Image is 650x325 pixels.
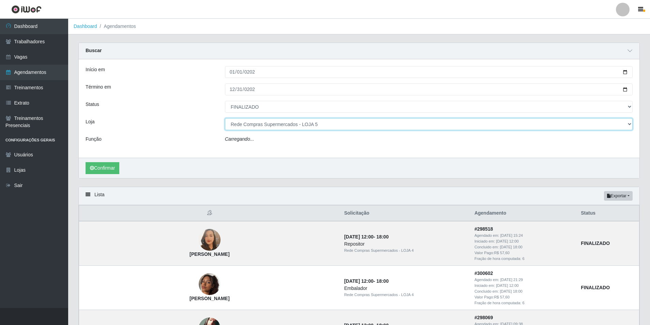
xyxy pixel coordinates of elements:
div: Fração de hora computada: 6 [474,256,573,262]
div: Fração de hora computada: 6 [474,300,573,306]
div: Lista [79,187,639,205]
nav: breadcrumb [68,19,650,34]
div: Agendado em: [474,277,573,283]
div: Rede Compras Supermercados - LOJA 4 [344,292,466,298]
li: Agendamentos [97,23,136,30]
strong: # 298069 [474,315,493,320]
div: Agendado em: [474,233,573,238]
div: Valor Pago: R$ 57,60 [474,250,573,256]
div: Iniciado em: [474,238,573,244]
div: Iniciado em: [474,283,573,289]
strong: FINALIZADO [581,285,610,290]
img: Emanuelly Vitória da Silva [199,221,221,260]
div: Valor Pago: R$ 57,60 [474,294,573,300]
strong: # 300602 [474,270,493,276]
strong: - [344,278,389,284]
time: [DATE] 21:29 [500,278,523,282]
button: Exportar [604,191,633,201]
time: [DATE] 12:00 [496,239,518,243]
div: Rede Compras Supermercados - LOJA 4 [344,248,466,253]
label: Status [86,101,99,108]
div: Repositor [344,241,466,248]
th: Agendamento [470,205,577,221]
strong: # 298518 [474,226,493,232]
div: Concluido em: [474,244,573,250]
button: Confirmar [86,162,119,174]
img: Hana Havilá Costa Bomfim [199,270,221,299]
th: Solicitação [340,205,470,221]
strong: Buscar [86,48,102,53]
time: [DATE] 18:00 [500,289,523,293]
time: [DATE] 15:24 [500,233,523,237]
label: Término em [86,83,111,91]
time: [DATE] 12:00 [344,278,374,284]
label: Função [86,136,102,143]
time: [DATE] 12:00 [344,234,374,239]
time: [DATE] 12:00 [496,283,518,288]
time: [DATE] 18:00 [500,245,523,249]
img: CoreUI Logo [11,5,42,14]
th: Status [577,205,639,221]
input: 00/00/0000 [225,66,633,78]
strong: [PERSON_NAME] [190,251,229,257]
time: 18:00 [376,234,389,239]
strong: - [344,234,389,239]
label: Loja [86,118,94,125]
input: 00/00/0000 [225,83,633,95]
div: Embalador [344,285,466,292]
a: Dashboard [74,24,97,29]
i: Carregando... [225,136,254,142]
strong: [PERSON_NAME] [190,296,229,301]
label: Início em [86,66,105,73]
strong: FINALIZADO [581,241,610,246]
div: Concluido em: [474,289,573,294]
time: 18:00 [376,278,389,284]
